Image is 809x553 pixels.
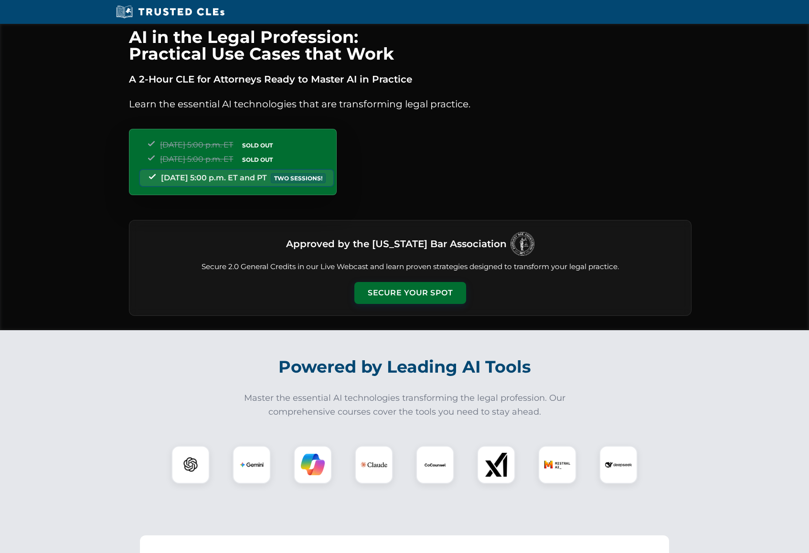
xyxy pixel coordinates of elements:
img: ChatGPT Logo [177,451,204,479]
p: A 2-Hour CLE for Attorneys Ready to Master AI in Practice [129,72,692,87]
h1: AI in the Legal Profession: Practical Use Cases that Work [129,29,692,62]
img: xAI Logo [484,453,508,477]
img: Gemini Logo [240,453,264,477]
img: CoCounsel Logo [423,453,447,477]
span: [DATE] 5:00 p.m. ET [160,140,233,149]
p: Secure 2.0 General Credits in our Live Webcast and learn proven strategies designed to transform ... [141,261,680,272]
img: Copilot Logo [301,453,325,477]
span: [DATE] 5:00 p.m. ET [160,155,233,164]
button: Secure Your Spot [354,282,466,304]
div: Mistral AI [538,446,576,484]
div: Claude [355,446,393,484]
div: DeepSeek [599,446,638,484]
p: Master the essential AI technologies transforming the legal profession. Our comprehensive courses... [237,391,572,419]
img: Trusted CLEs [113,5,227,19]
h2: Powered by Leading AI Tools [140,350,669,384]
span: SOLD OUT [239,140,276,150]
div: Gemini [233,446,271,484]
div: xAI [477,446,515,484]
h3: Approved by the [US_STATE] Bar Association [286,235,507,252]
div: CoCounsel [416,446,454,484]
p: Learn the essential AI technologies that are transforming legal practice. [129,96,692,112]
span: SOLD OUT [239,155,276,165]
img: Claude Logo [361,451,387,478]
img: DeepSeek Logo [605,451,632,478]
img: Logo [511,232,534,256]
div: ChatGPT [171,446,210,484]
div: Copilot [294,446,332,484]
img: Mistral AI Logo [544,451,571,478]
